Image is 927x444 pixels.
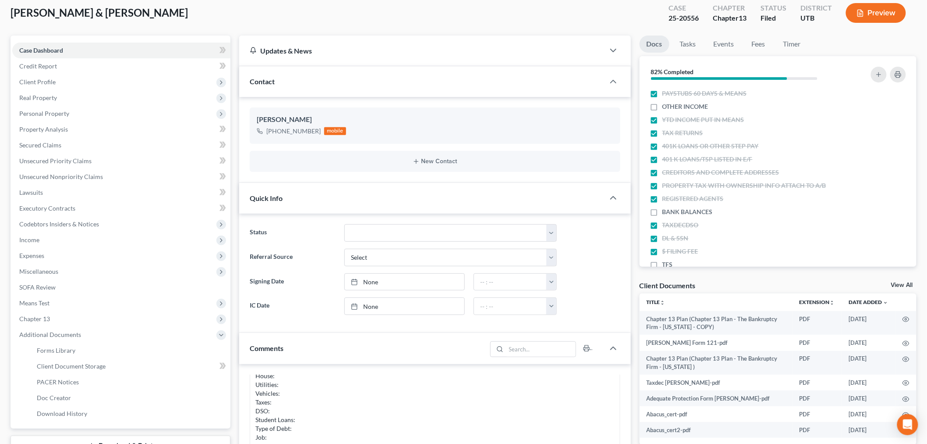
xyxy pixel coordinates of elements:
div: District [800,3,832,13]
td: [DATE] [842,422,895,438]
span: Quick Info [250,194,283,202]
input: -- : -- [474,298,547,315]
span: Secured Claims [19,141,61,149]
span: Miscellaneous [19,268,58,275]
td: PDF [793,351,842,375]
span: Comments [250,344,283,352]
div: mobile [324,127,346,135]
div: Chapter [713,13,747,23]
input: Search... [506,342,576,357]
a: PACER Notices [30,374,230,390]
span: Doc Creator [37,394,71,401]
span: Codebtors Insiders & Notices [19,220,99,228]
span: Unsecured Priority Claims [19,157,92,165]
span: Case Dashboard [19,47,63,54]
strong: 82% Completed [651,68,694,75]
span: $ FILING FEE [662,247,698,256]
div: Chapter [713,3,747,13]
span: Client Profile [19,78,56,86]
td: Chapter 13 Plan (Chapter 13 Plan - The Bankruptcy Firm - [US_STATE] ) [640,351,793,375]
span: Means Test [19,299,50,307]
a: Forms Library [30,343,230,358]
td: Chapter 13 Plan (Chapter 13 Plan - The Bankruptcy Firm - [US_STATE] - COPY) [640,311,793,335]
div: Client Documents [640,281,696,290]
span: SOFA Review [19,283,56,291]
td: PDF [793,422,842,438]
button: Preview [846,3,906,23]
a: Client Document Storage [30,358,230,374]
div: Open Intercom Messenger [897,414,918,435]
span: OTHER INCOME [662,102,708,111]
a: Secured Claims [12,137,230,153]
span: Real Property [19,94,57,101]
a: Date Added expand_more [849,299,888,305]
button: New Contact [257,158,613,165]
a: Extensionunfold_more [800,299,835,305]
a: Lawsuits [12,185,230,201]
span: Forms Library [37,347,75,354]
input: -- : -- [474,274,547,290]
a: Docs [640,36,669,53]
a: Timer [776,36,808,53]
a: Property Analysis [12,122,230,137]
a: View All [891,282,913,288]
span: YTD INCOME PUT IN MEANS [662,115,744,124]
span: Additional Documents [19,331,81,338]
a: Doc Creator [30,390,230,406]
td: [PERSON_NAME] Form 121-pdf [640,335,793,351]
span: TAXDECDSO [662,221,699,229]
span: Download History [37,410,87,417]
span: REGISTERED AGENTS [662,194,724,203]
label: Signing Date [245,273,340,291]
td: Adequate Protection Form [PERSON_NAME]-pdf [640,390,793,406]
td: PDF [793,335,842,351]
a: Executory Contracts [12,201,230,216]
label: Referral Source [245,249,340,266]
a: Titleunfold_more [647,299,665,305]
span: Chapter 13 [19,315,50,322]
div: Case [669,3,699,13]
td: PDF [793,375,842,390]
a: Download History [30,406,230,422]
label: Status [245,224,340,242]
span: CREDITORS AND COMPLETE ADDRESSES [662,168,779,177]
a: Credit Report [12,58,230,74]
td: [DATE] [842,335,895,351]
i: expand_more [883,300,888,305]
span: Personal Property [19,110,69,117]
div: Updates & News [250,46,594,55]
a: None [345,298,464,315]
span: TAX RETURNS [662,129,703,137]
td: [DATE] [842,406,895,422]
span: Expenses [19,252,44,259]
a: None [345,274,464,290]
span: PAYSTUBS 60 DAYS & MEANS [662,89,747,98]
td: PDF [793,390,842,406]
a: Unsecured Priority Claims [12,153,230,169]
span: Credit Report [19,62,57,70]
a: Fees [745,36,773,53]
span: TFS [662,260,673,269]
a: Events [707,36,741,53]
a: SOFA Review [12,279,230,295]
span: Lawsuits [19,189,43,196]
td: [DATE] [842,311,895,335]
div: 25-20556 [669,13,699,23]
div: UTB [800,13,832,23]
td: PDF [793,311,842,335]
span: 401 K LOANS/TSP LISTED IN E/F [662,155,753,164]
i: unfold_more [830,300,835,305]
span: 401K LOANS OR OTHER STEP PAY [662,142,759,150]
td: [DATE] [842,375,895,390]
div: Status [761,3,786,13]
td: PDF [793,406,842,422]
span: Property Analysis [19,125,68,133]
span: Income [19,236,39,243]
span: DL & SSN [662,234,689,243]
td: [DATE] [842,390,895,406]
a: Unsecured Nonpriority Claims [12,169,230,185]
div: [PHONE_NUMBER] [266,127,321,136]
span: Client Document Storage [37,362,106,370]
label: IC Date [245,297,340,315]
i: unfold_more [660,300,665,305]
